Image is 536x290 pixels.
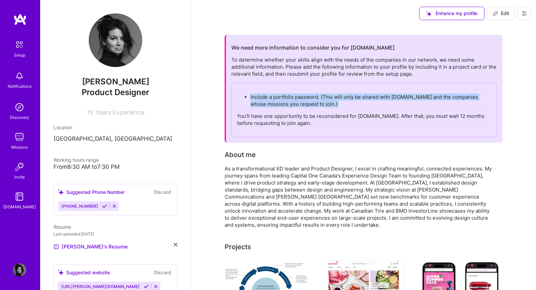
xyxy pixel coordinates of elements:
[13,69,26,83] img: bell
[102,204,107,209] i: Accept
[58,270,64,275] i: icon SuggestedTeams
[225,150,256,160] div: About me
[493,10,509,17] span: Edit
[13,100,26,114] img: discovery
[14,173,25,180] div: Invite
[13,13,27,25] img: logo
[61,284,140,289] span: [URL][PERSON_NAME][DOMAIN_NAME]
[231,56,497,137] div: To determine whether your skills align with the needs of the companies in our network, we need so...
[54,230,177,237] div: Last uploaded: [DATE]
[54,244,59,249] img: Resume
[426,11,432,16] i: icon SuggestedTeams
[225,242,251,252] div: Projects
[54,243,128,251] a: [PERSON_NAME]'s Resume
[153,284,158,289] i: Reject
[89,13,142,67] img: User Avatar
[3,203,36,210] div: [DOMAIN_NAME]
[231,45,395,51] h2: We need more information to consider you for [DOMAIN_NAME]
[82,87,149,97] span: Product Designer
[58,189,64,195] i: icon SuggestedTeams
[237,113,491,127] p: You’ll have one opportunity to be reconsidered for [DOMAIN_NAME]. After that, you must wait 12 mo...
[61,204,98,209] span: [PHONE_NUMBER]
[487,7,515,20] button: Edit
[426,10,477,17] span: Enhance my profile
[225,165,492,228] div: As a transformational XD leader and Product Designer, I excel in crafting meaningful, connected e...
[87,109,93,116] span: 15
[8,83,31,90] div: Notifications
[12,38,26,52] img: setup
[112,204,117,209] i: Reject
[13,190,26,203] img: guide book
[11,263,28,277] a: User Avatar
[13,263,26,277] img: User Avatar
[10,114,29,121] div: Discovery
[54,163,177,170] div: From 8:30 AM to 7:30 PM
[58,189,125,196] div: Suggested Phone Number
[14,52,25,59] div: Setup
[419,7,484,20] button: Enhance my profile
[11,144,28,151] div: Missions
[95,109,144,116] span: Years Experience
[174,243,177,246] i: icon Close
[54,124,177,131] div: Location
[152,188,173,196] button: Discard
[13,160,26,173] img: Invite
[58,269,110,276] div: Suggested website
[54,157,99,163] span: Working hours range
[54,224,71,230] span: Resume
[54,77,177,87] span: [PERSON_NAME]
[250,93,491,107] p: Include a portfolio password. (This will only be shared with [DOMAIN_NAME] and the companies whos...
[144,284,149,289] i: Accept
[13,130,26,144] img: teamwork
[152,269,173,276] button: Discard
[54,135,177,143] p: [GEOGRAPHIC_DATA], [GEOGRAPHIC_DATA]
